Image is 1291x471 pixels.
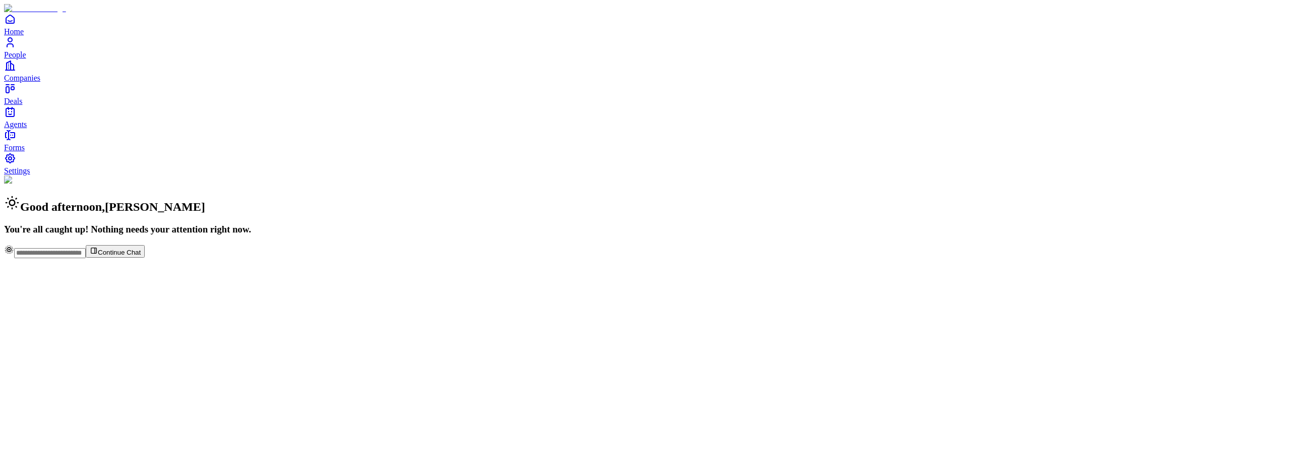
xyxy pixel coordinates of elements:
div: Continue Chat [4,245,1287,258]
span: Agents [4,120,27,129]
span: Deals [4,97,22,105]
span: Settings [4,166,30,175]
span: Home [4,27,24,36]
a: People [4,36,1287,59]
span: Forms [4,143,25,152]
span: Companies [4,74,40,82]
button: Continue Chat [86,245,145,258]
span: People [4,50,26,59]
a: Deals [4,83,1287,105]
span: Continue Chat [98,249,141,256]
a: Settings [4,152,1287,175]
a: Agents [4,106,1287,129]
a: Companies [4,60,1287,82]
a: Home [4,13,1287,36]
img: Item Brain Logo [4,4,66,13]
a: Forms [4,129,1287,152]
img: Background [4,175,51,185]
h3: You're all caught up! Nothing needs your attention right now. [4,224,1287,235]
h2: Good afternoon , [PERSON_NAME] [4,195,1287,214]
